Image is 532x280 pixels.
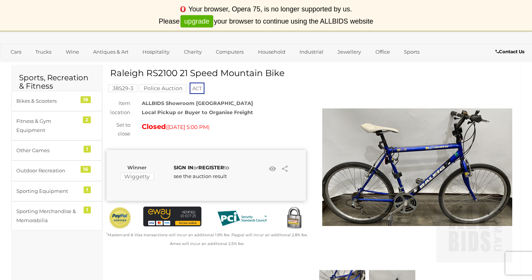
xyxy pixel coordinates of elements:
[11,201,102,231] a: Sporting Merchandise & Memorabilia 1
[16,207,79,225] div: Sporting Merchandise & Memorabilia
[11,111,102,140] a: Fitness & Gym Equipment 2
[142,100,253,106] strong: ALLBIDS Showroom [GEOGRAPHIC_DATA]
[108,85,138,91] a: 38529-3
[370,46,395,58] a: Office
[294,46,328,58] a: Industrial
[332,46,366,58] a: Jewellery
[106,232,308,246] small: Mastercard & Visa transactions will incur an additional 1.9% fee. Paypal will incur an additional...
[19,73,95,90] h2: Sports, Recreation & Fitness
[138,46,174,58] a: Hospitality
[253,46,290,58] a: Household
[399,46,424,58] a: Sports
[110,68,304,78] h1: Raleigh RS2100 21 Speed Mountain Bike
[167,124,208,130] span: [DATE] 5:00 PM
[101,99,136,117] div: Item location
[180,15,213,28] a: upgrade
[496,49,524,54] b: Contact Us
[16,146,79,155] div: Other Games
[190,83,204,94] span: ACT
[322,72,512,262] img: Raleigh RS2100 21 Speed Mountain Bike
[142,123,166,131] strong: Closed
[282,207,306,230] img: Secured by Rapid SSL
[11,91,102,111] a: Bikes & Scooters 18
[211,46,249,58] a: Computers
[61,46,84,58] a: Wine
[6,58,70,71] a: [GEOGRAPHIC_DATA]
[198,164,224,170] a: REGISTER
[174,164,229,179] span: or to see the auction result
[11,140,102,161] a: Other Games 1
[11,181,102,201] a: Sporting Equipment 1
[6,46,26,58] a: Cars
[16,187,79,196] div: Sporting Equipment
[81,96,91,103] div: 18
[108,207,132,229] img: Official PayPal Seal
[11,161,102,181] a: Outdoor Recreation 16
[16,166,79,175] div: Outdoor Recreation
[84,207,91,213] div: 1
[179,46,207,58] a: Charity
[84,186,91,193] div: 1
[143,207,201,226] img: eWAY Payment Gateway
[108,84,138,92] mark: 38529-3
[16,117,79,135] div: Fitness & Gym Equipment
[84,146,91,153] div: 1
[120,173,154,180] mark: Wiggetty
[139,84,187,92] mark: Police Auction
[127,164,147,170] b: Winner
[16,97,79,105] div: Bikes & Scooters
[213,207,271,230] img: PCI DSS compliant
[88,46,133,58] a: Antiques & Art
[496,48,526,56] a: Contact Us
[139,85,187,91] a: Police Auction
[174,164,193,170] a: SIGN IN
[267,163,278,175] li: Watch this item
[30,46,56,58] a: Trucks
[81,166,91,173] div: 16
[142,109,253,115] strong: Local Pickup or Buyer to Organise Freight
[83,116,91,123] div: 2
[101,121,136,138] div: Set to close
[166,124,209,130] span: ( )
